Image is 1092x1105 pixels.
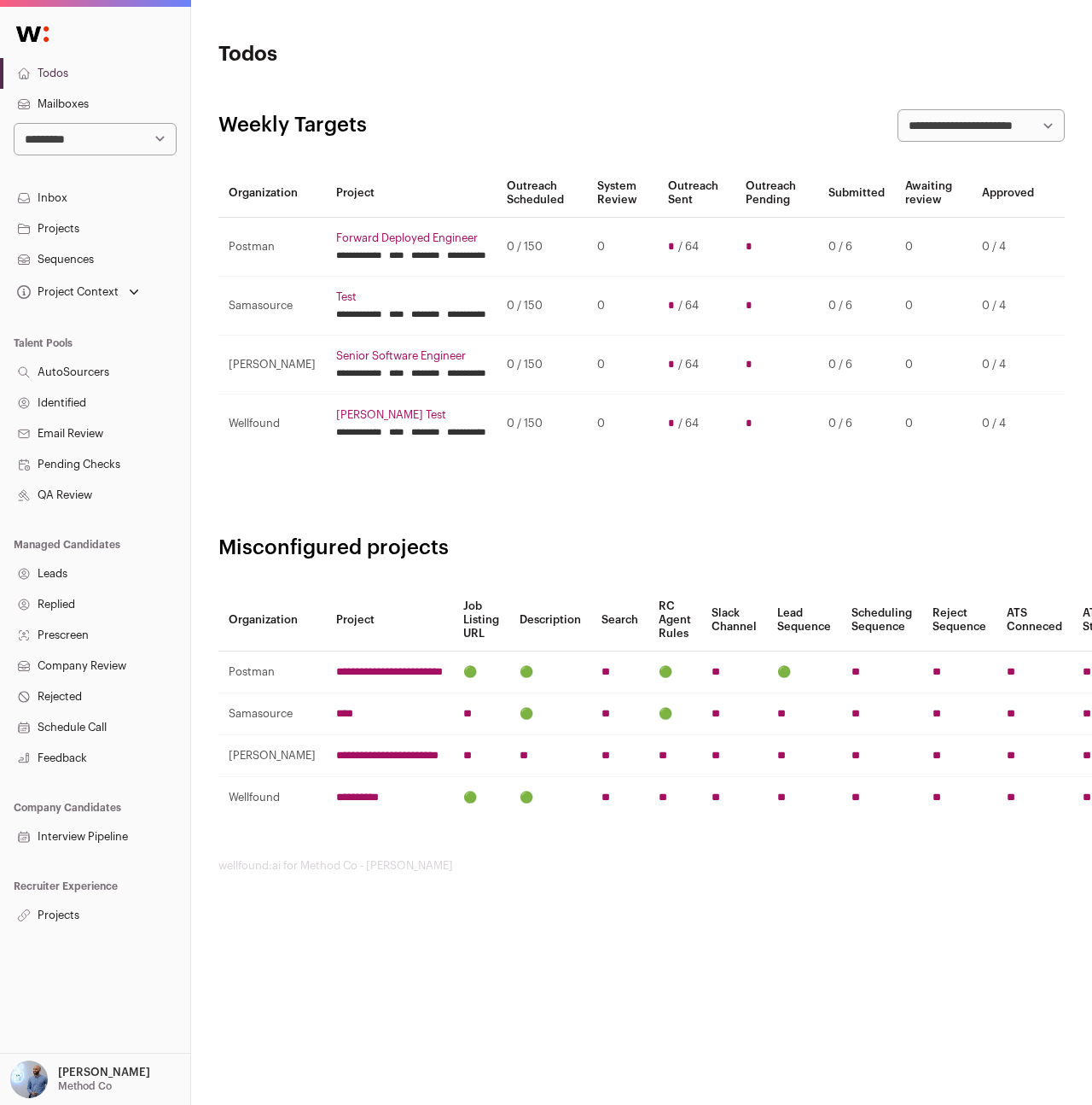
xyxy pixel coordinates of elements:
td: 0 / 6 [818,277,895,336]
td: 🟢 [453,652,509,693]
td: [PERSON_NAME] [218,735,326,777]
div: Project Context [14,285,119,299]
th: Search [591,589,648,652]
td: 🟢 [453,777,509,819]
th: Project [326,169,497,218]
a: [PERSON_NAME] Test [336,408,486,422]
td: 🟢 [767,652,841,693]
td: 0 / 6 [818,218,895,277]
td: Samasource [218,693,326,735]
th: Description [509,589,591,652]
th: Outreach Sent [658,169,735,218]
th: RC Agent Rules [648,589,701,652]
td: Postman [218,218,326,277]
th: ATS Conneced [996,589,1072,652]
td: 0 / 150 [497,395,587,453]
td: 🟢 [509,777,591,819]
td: 0 [895,336,972,395]
h2: Misconfigured projects [218,535,1065,562]
td: 🟢 [509,693,591,735]
p: Method Co [58,1079,112,1093]
th: Scheduling Sequence [841,589,922,652]
a: Test [336,290,486,304]
td: Samasource [218,277,326,336]
td: 0 [895,395,972,453]
td: 0 [587,336,658,395]
button: Open dropdown [14,280,142,304]
td: 0 / 6 [818,336,895,395]
h2: Weekly Targets [218,112,367,139]
td: [PERSON_NAME] [218,336,326,395]
a: Senior Software Engineer [336,349,486,363]
th: Slack Channel [701,589,767,652]
td: 0 [587,277,658,336]
td: 🟢 [648,693,701,735]
span: / 64 [678,240,699,254]
td: 0 [587,218,658,277]
footer: wellfound:ai for Method Co - [PERSON_NAME] [218,859,1065,873]
td: 0 [895,277,972,336]
td: Wellfound [218,395,326,453]
th: Job Listing URL [453,589,509,652]
th: Outreach Scheduled [497,169,587,218]
th: Project [326,589,453,652]
button: Open dropdown [7,1061,154,1098]
td: 0 / 4 [972,336,1044,395]
td: 0 / 4 [972,277,1044,336]
th: Submitted [818,169,895,218]
a: Forward Deployed Engineer [336,231,486,245]
th: Approved [972,169,1044,218]
h1: Todos [218,41,501,68]
td: 0 / 150 [497,218,587,277]
td: 0 [587,395,658,453]
span: / 64 [678,299,699,313]
td: 0 / 4 [972,218,1044,277]
th: Awaiting review [895,169,972,218]
th: Outreach Pending [735,169,818,218]
th: Organization [218,589,326,652]
td: 0 [895,218,972,277]
p: [PERSON_NAME] [58,1066,150,1079]
td: Wellfound [218,777,326,819]
th: Reject Sequence [922,589,996,652]
img: Wellfound [7,17,58,51]
td: 0 / 4 [972,395,1044,453]
td: 0 / 150 [497,277,587,336]
td: 0 / 6 [818,395,895,453]
th: Lead Sequence [767,589,841,652]
td: 0 / 150 [497,336,587,395]
span: / 64 [678,417,699,430]
th: Organization [218,169,326,218]
th: System Review [587,169,658,218]
td: 🟢 [648,652,701,693]
td: 🟢 [509,652,591,693]
img: 97332-medium_jpg [10,1061,48,1098]
td: Postman [218,652,326,693]
span: / 64 [678,358,699,371]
